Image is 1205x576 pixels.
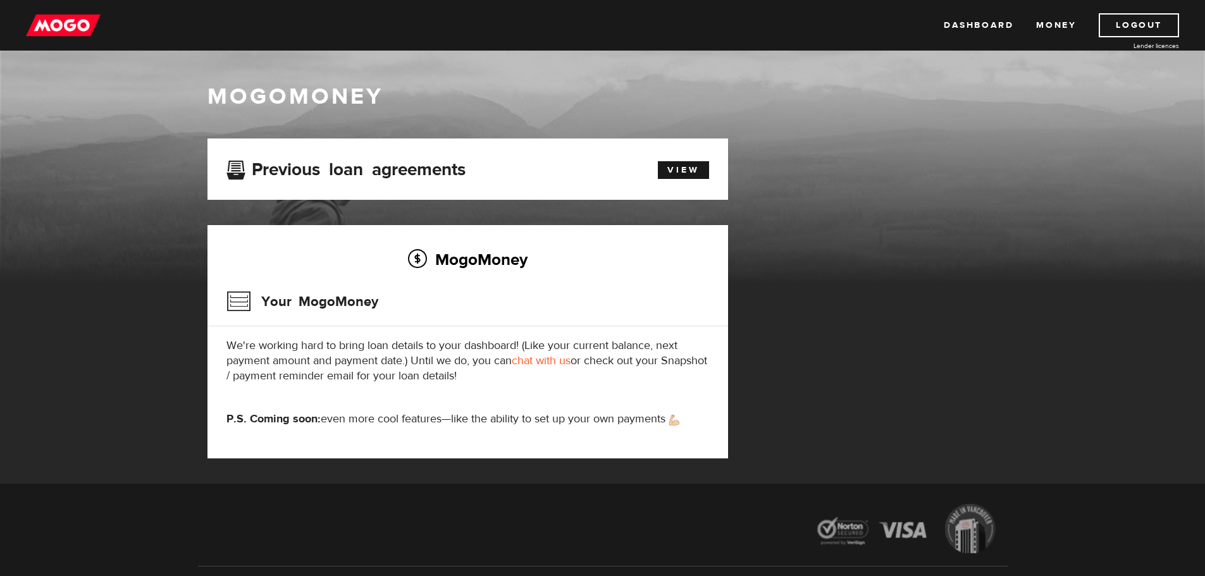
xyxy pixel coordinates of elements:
[226,285,378,318] h3: Your MogoMoney
[805,494,1008,566] img: legal-icons-92a2ffecb4d32d839781d1b4e4802d7b.png
[658,161,709,179] a: View
[1099,13,1179,37] a: Logout
[207,83,998,110] h1: MogoMoney
[226,246,709,273] h2: MogoMoney
[226,412,321,426] strong: P.S. Coming soon:
[1084,41,1179,51] a: Lender licences
[669,415,679,426] img: strong arm emoji
[1036,13,1076,37] a: Money
[26,13,101,37] img: mogo_logo-11ee424be714fa7cbb0f0f49df9e16ec.png
[512,353,571,368] a: chat with us
[944,13,1013,37] a: Dashboard
[226,159,466,176] h3: Previous loan agreements
[952,282,1205,576] iframe: LiveChat chat widget
[226,412,709,427] p: even more cool features—like the ability to set up your own payments
[226,338,709,384] p: We're working hard to bring loan details to your dashboard! (Like your current balance, next paym...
